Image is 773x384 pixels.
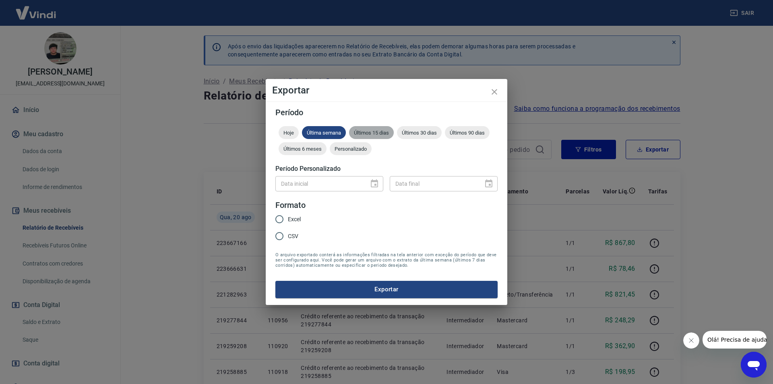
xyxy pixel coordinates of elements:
div: Última semana [302,126,346,139]
span: Última semana [302,130,346,136]
div: Últimos 90 dias [445,126,490,139]
legend: Formato [275,199,306,211]
span: Olá! Precisa de ajuda? [5,6,68,12]
iframe: Mensagem da empresa [703,331,767,349]
span: Últimos 15 dias [349,130,394,136]
div: Últimos 6 meses [279,142,327,155]
span: Últimos 30 dias [397,130,442,136]
div: Últimos 30 dias [397,126,442,139]
span: Últimos 90 dias [445,130,490,136]
span: Excel [288,215,301,224]
div: Últimos 15 dias [349,126,394,139]
iframe: Botão para abrir a janela de mensagens [741,352,767,378]
h5: Período [275,108,498,116]
input: DD/MM/YYYY [390,176,477,191]
span: Hoje [279,130,299,136]
h4: Exportar [272,85,501,95]
button: Exportar [275,281,498,298]
iframe: Fechar mensagem [683,332,699,349]
span: Últimos 6 meses [279,146,327,152]
div: Hoje [279,126,299,139]
span: CSV [288,232,298,241]
span: Personalizado [330,146,372,152]
span: O arquivo exportado conterá as informações filtradas na tela anterior com exceção do período que ... [275,252,498,268]
input: DD/MM/YYYY [275,176,363,191]
div: Personalizado [330,142,372,155]
h5: Período Personalizado [275,165,498,173]
button: close [485,82,504,102]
